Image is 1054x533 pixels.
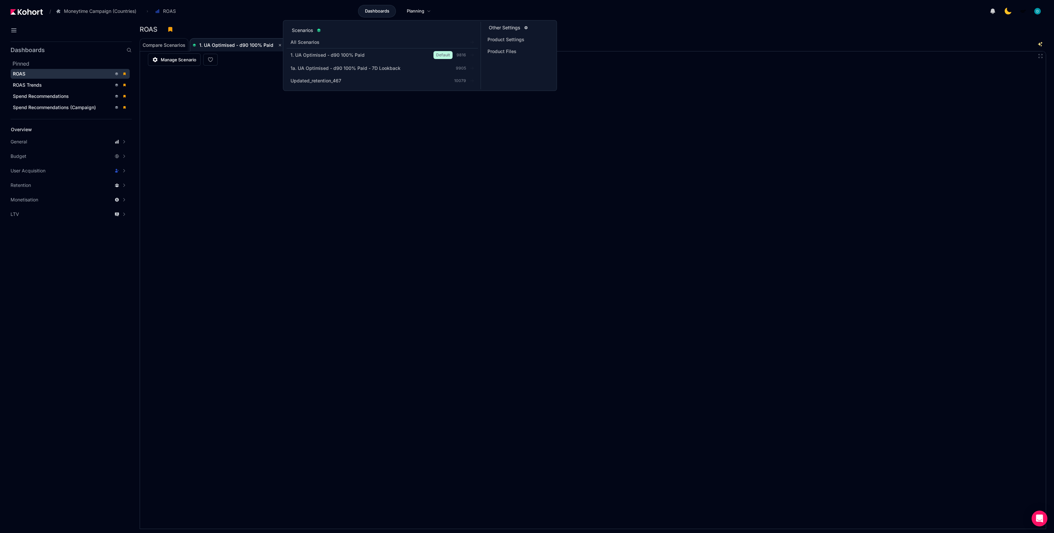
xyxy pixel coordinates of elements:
a: ROAS Trends [11,80,130,90]
a: ROAS [11,69,130,79]
span: 1. UA Optimised - d90 100% Paid [291,52,365,58]
button: Fullscreen [1038,53,1043,59]
a: Updated_retention_46710079 [287,75,478,87]
a: Product Files [484,45,553,57]
span: Retention [11,182,31,189]
span: LTV [11,211,19,218]
img: logo_MoneyTimeLogo_1_20250619094856634230.png [1020,8,1026,15]
span: 1. UA Optimised - d90 100% Paid [199,42,273,48]
span: 1a. UA Optimised - d90 100% Paid - 7D Lookback [291,65,401,72]
span: Dashboards [365,8,389,15]
h2: Dashboards [11,47,45,53]
span: Planning [407,8,424,15]
a: 1. UA Optimised - d90 100% PaidDefault9816 [287,48,478,62]
span: All Scenarios [291,39,449,45]
a: Overview [9,125,121,134]
span: Overview [11,127,32,132]
span: 9816 [457,52,466,58]
div: Open Intercom Messenger [1032,511,1047,526]
img: Kohort logo [11,9,43,15]
span: Updated_retention_467 [291,77,341,84]
a: Dashboards [358,5,396,17]
span: ROAS Trends [13,82,42,88]
h3: Scenarios [292,27,313,34]
a: Spend Recommendations (Campaign) [11,103,130,112]
span: Compare Scenarios [143,43,185,47]
span: Manage Scenario [161,56,196,63]
span: ROAS [13,71,25,76]
h3: Other Settings [489,24,520,31]
span: Budget [11,153,26,160]
a: Manage Scenario [148,53,201,66]
span: Spend Recommendations (Campaign) [13,104,96,110]
h2: Pinned [13,60,132,68]
span: 9905 [456,66,466,71]
span: / [44,8,51,15]
a: Planning [400,5,438,17]
h3: ROAS [140,26,161,33]
span: Default [433,51,453,59]
button: Moneytime Campaign (Countries) [52,6,143,17]
a: Product Settings [484,34,553,45]
span: Spend Recommendations [13,93,69,99]
span: Product Files [487,48,524,55]
span: Product Settings [487,36,524,43]
span: General [11,138,27,145]
span: › [145,9,150,14]
span: 10079 [454,78,466,83]
button: ROAS [152,6,183,17]
a: 1a. UA Optimised - d90 100% Paid - 7D Lookback9905 [287,62,478,74]
a: Spend Recommendations [11,91,130,101]
span: User Acquisition [11,167,45,174]
span: ROAS [163,8,176,15]
a: All Scenarios [287,36,478,48]
span: Moneytime Campaign (Countries) [64,8,136,15]
span: Monetisation [11,196,38,203]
